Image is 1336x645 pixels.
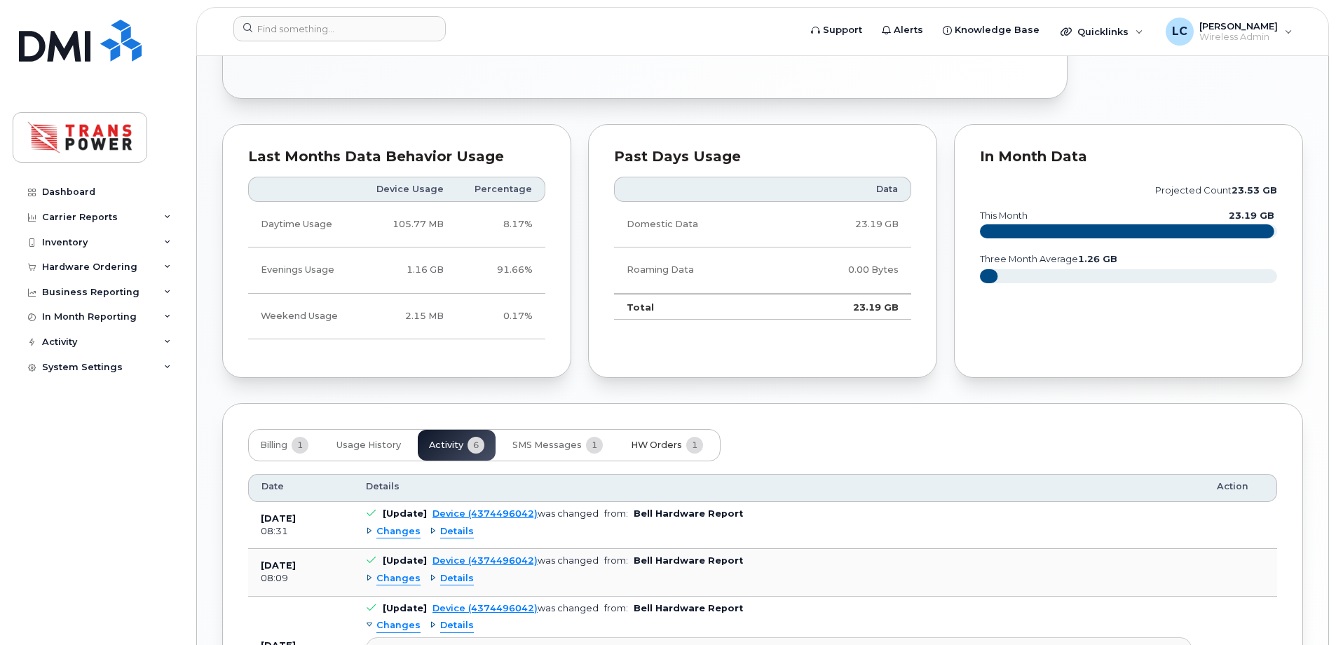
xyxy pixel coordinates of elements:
[357,202,456,247] td: 105.77 MB
[366,480,400,493] span: Details
[432,508,538,519] a: Device (4374496042)
[456,177,545,202] th: Percentage
[586,437,603,454] span: 1
[1051,18,1153,46] div: Quicklinks
[432,555,538,566] a: Device (4374496042)
[980,150,1277,164] div: In Month Data
[233,16,446,41] input: Find something...
[872,16,933,44] a: Alerts
[376,525,421,538] span: Changes
[512,440,582,451] span: SMS Messages
[1199,32,1278,43] span: Wireless Admin
[604,555,628,566] span: from:
[248,202,357,247] td: Daytime Usage
[955,23,1040,37] span: Knowledge Base
[686,437,703,454] span: 1
[440,525,474,538] span: Details
[260,440,287,451] span: Billing
[376,619,421,632] span: Changes
[456,202,545,247] td: 8.17%
[248,247,357,293] td: Evenings Usage
[261,560,296,571] b: [DATE]
[604,508,628,519] span: from:
[383,555,427,566] b: [Update]
[261,525,341,538] div: 08:31
[634,555,743,566] b: Bell Hardware Report
[248,150,545,164] div: Last Months Data Behavior Usage
[261,513,296,524] b: [DATE]
[823,23,862,37] span: Support
[979,210,1028,221] text: this month
[383,508,427,519] b: [Update]
[781,202,911,247] td: 23.19 GB
[456,247,545,293] td: 91.66%
[781,247,911,293] td: 0.00 Bytes
[631,440,682,451] span: HW Orders
[1229,210,1274,221] text: 23.19 GB
[1156,18,1302,46] div: Liam Crichton
[432,508,599,519] div: was changed
[440,572,474,585] span: Details
[248,247,545,293] tr: Weekdays from 6:00pm to 8:00am
[456,294,545,339] td: 0.17%
[357,294,456,339] td: 2.15 MB
[1199,20,1278,32] span: [PERSON_NAME]
[432,555,599,566] div: was changed
[1077,26,1129,37] span: Quicklinks
[376,572,421,585] span: Changes
[1232,185,1277,196] tspan: 23.53 GB
[1172,23,1187,40] span: LC
[614,150,911,164] div: Past Days Usage
[614,202,781,247] td: Domestic Data
[292,437,308,454] span: 1
[432,603,538,613] a: Device (4374496042)
[1155,185,1277,196] text: projected count
[357,177,456,202] th: Device Usage
[801,16,872,44] a: Support
[261,572,341,585] div: 08:09
[979,254,1117,264] text: three month average
[248,294,357,339] td: Weekend Usage
[614,247,781,293] td: Roaming Data
[781,177,911,202] th: Data
[634,508,743,519] b: Bell Hardware Report
[357,247,456,293] td: 1.16 GB
[248,294,545,339] tr: Friday from 6:00pm to Monday 8:00am
[440,619,474,632] span: Details
[261,480,284,493] span: Date
[634,603,743,613] b: Bell Hardware Report
[604,603,628,613] span: from:
[933,16,1049,44] a: Knowledge Base
[336,440,401,451] span: Usage History
[432,603,599,613] div: was changed
[894,23,923,37] span: Alerts
[1204,474,1277,502] th: Action
[1078,254,1117,264] tspan: 1.26 GB
[614,294,781,320] td: Total
[781,294,911,320] td: 23.19 GB
[383,603,427,613] b: [Update]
